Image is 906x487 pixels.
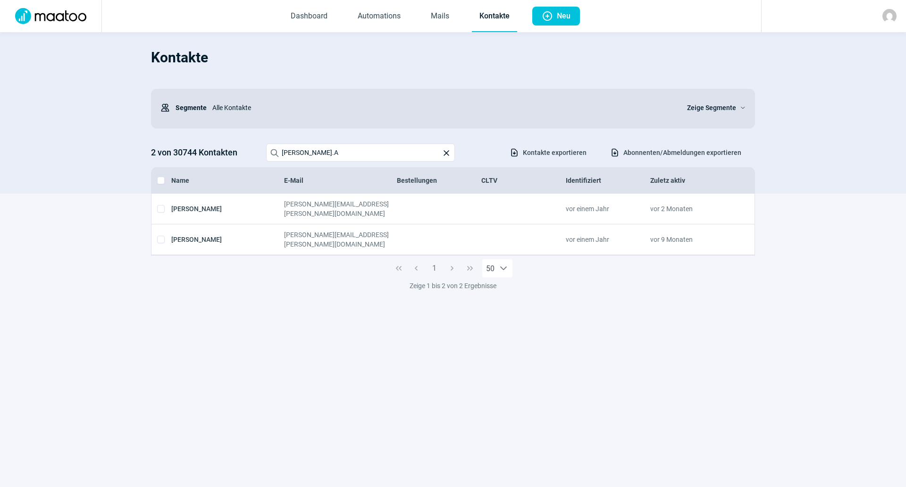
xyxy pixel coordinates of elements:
[284,230,397,249] div: [PERSON_NAME][EMAIL_ADDRESS][PERSON_NAME][DOMAIN_NAME]
[523,145,587,160] span: Kontakte exportieren
[650,199,735,218] div: vor 2 Monaten
[284,176,397,185] div: E-Mail
[350,1,408,32] a: Automations
[151,281,755,290] div: Zeige 1 bis 2 von 2 Ergebnisse
[397,176,481,185] div: Bestellungen
[266,144,455,162] input: Search
[650,176,735,185] div: Zuletz aktiv
[532,7,580,26] button: Neu
[284,199,397,218] div: [PERSON_NAME][EMAIL_ADDRESS][PERSON_NAME][DOMAIN_NAME]
[283,1,335,32] a: Dashboard
[151,42,755,74] h1: Kontakte
[171,176,284,185] div: Name
[882,9,897,23] img: avatar
[600,145,751,161] button: Abonnenten/Abmeldungen exportieren
[650,230,735,249] div: vor 9 Monaten
[171,199,284,218] div: [PERSON_NAME]
[151,145,257,160] h3: 2 von 30744 Kontakten
[566,199,650,218] div: vor einem Jahr
[171,230,284,249] div: [PERSON_NAME]
[623,145,741,160] span: Abonnenten/Abmeldungen exportieren
[207,98,676,117] div: Alle Kontakte
[500,145,596,161] button: Kontakte exportieren
[482,259,495,277] span: Rows per page
[160,98,207,117] div: Segmente
[557,7,570,26] span: Neu
[566,176,650,185] div: Identifiziert
[481,176,566,185] div: CLTV
[9,8,92,24] img: Logo
[425,259,443,277] button: Page 1
[566,230,650,249] div: vor einem Jahr
[472,1,517,32] a: Kontakte
[687,102,736,113] span: Zeige Segmente
[423,1,457,32] a: Mails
